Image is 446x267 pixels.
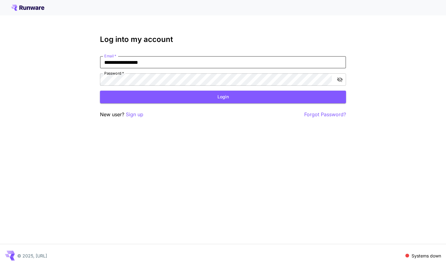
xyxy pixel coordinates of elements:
label: Password [104,71,124,76]
button: toggle password visibility [334,74,345,85]
label: Email [104,53,116,59]
button: Forgot Password? [304,111,346,118]
p: Systems down [412,253,441,259]
button: Login [100,91,346,103]
p: New user? [100,111,143,118]
button: Sign up [126,111,143,118]
p: © 2025, [URL] [17,253,47,259]
h3: Log into my account [100,35,346,44]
